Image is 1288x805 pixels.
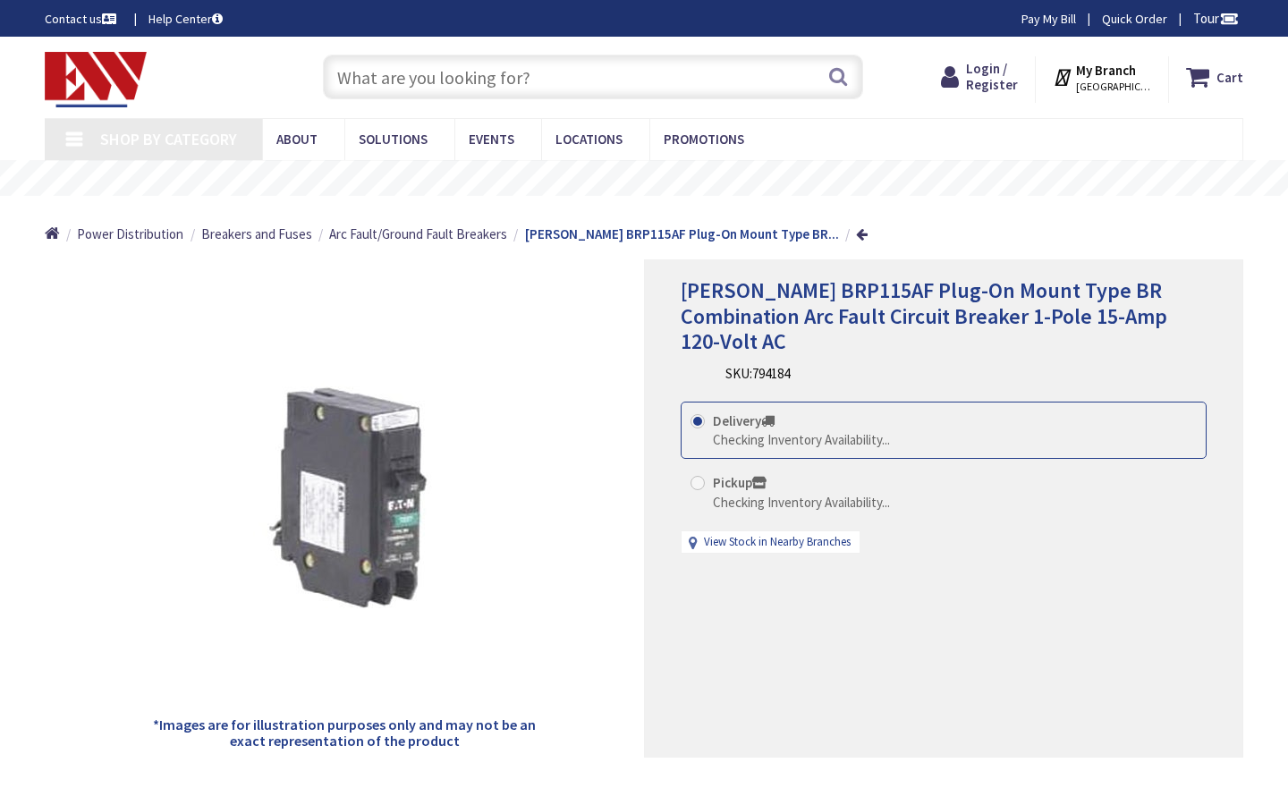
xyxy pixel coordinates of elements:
span: [PERSON_NAME] BRP115AF Plug-On Mount Type BR Combination Arc Fault Circuit Breaker 1-Pole 15-Amp ... [681,276,1167,356]
a: Login / Register [941,61,1018,93]
img: Electrical Wholesalers, Inc. [45,52,147,107]
a: Arc Fault/Ground Fault Breakers [329,225,507,243]
a: Cart [1186,61,1243,93]
strong: Cart [1216,61,1243,93]
div: Checking Inventory Availability... [713,493,890,512]
span: Power Distribution [77,225,183,242]
span: 794184 [752,365,790,382]
div: SKU: [725,364,790,383]
a: Contact us [45,10,120,28]
span: About [276,131,318,148]
a: Help Center [148,10,223,28]
a: Power Distribution [77,225,183,243]
span: Arc Fault/Ground Fault Breakers [329,225,507,242]
strong: Pickup [713,474,767,491]
a: Quick Order [1102,10,1167,28]
rs-layer: Free Same Day Pickup at 19 Locations [496,169,824,189]
span: Shop By Category [100,129,237,149]
div: My Branch [GEOGRAPHIC_DATA], [GEOGRAPHIC_DATA] [1053,61,1152,93]
strong: [PERSON_NAME] BRP115AF Plug-On Mount Type BR... [525,225,839,242]
h5: *Images are for illustration purposes only and may not be an exact representation of the product [140,717,548,749]
div: Checking Inventory Availability... [713,430,890,449]
input: What are you looking for? [323,55,863,99]
a: Breakers and Fuses [201,225,312,243]
span: [GEOGRAPHIC_DATA], [GEOGRAPHIC_DATA] [1076,80,1152,94]
span: Breakers and Fuses [201,225,312,242]
a: Pay My Bill [1021,10,1076,28]
span: Login / Register [966,60,1018,93]
img: Eaton BRP115AF Plug-On Mount Type BR Combination Arc Fault Circuit Breaker 1-Pole 15-Amp 120-Volt AC [210,365,479,633]
a: View Stock in Nearby Branches [704,534,851,551]
span: Solutions [359,131,428,148]
span: Promotions [664,131,744,148]
span: Locations [555,131,623,148]
span: Events [469,131,514,148]
span: Tour [1193,10,1239,27]
strong: My Branch [1076,62,1136,79]
strong: Delivery [713,412,775,429]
